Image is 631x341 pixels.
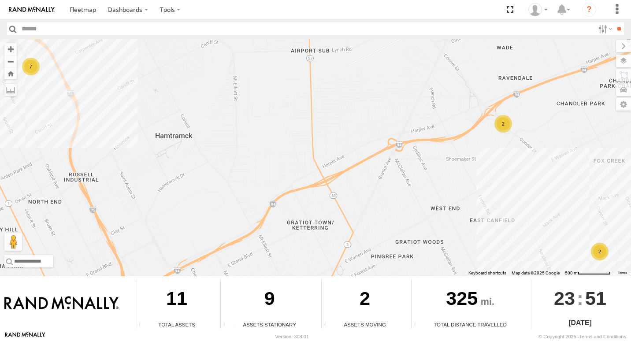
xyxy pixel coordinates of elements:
[565,271,578,275] span: 500 m
[512,271,560,275] span: Map data ©2025 Google
[595,22,614,35] label: Search Filter Options
[532,279,628,317] div: :
[468,270,506,276] button: Keyboard shortcuts
[4,67,17,79] button: Zoom Home
[136,321,217,328] div: Total Assets
[412,279,529,321] div: 325
[532,318,628,328] div: [DATE]
[221,321,318,328] div: Assets Stationary
[322,322,335,328] div: Total number of assets current in transit.
[9,7,55,13] img: rand-logo.svg
[136,279,217,321] div: 11
[562,270,613,276] button: Map Scale: 500 m per 71 pixels
[221,279,318,321] div: 9
[412,321,529,328] div: Total Distance Travelled
[585,279,606,317] span: 51
[4,55,17,67] button: Zoom out
[4,43,17,55] button: Zoom in
[582,3,596,17] i: ?
[22,58,40,75] div: 7
[591,243,609,260] div: 2
[322,279,408,321] div: 2
[616,98,631,111] label: Map Settings
[618,271,627,274] a: Terms (opens in new tab)
[525,3,551,16] div: Valeo Dash
[5,332,45,341] a: Visit our Website
[538,334,626,339] div: © Copyright 2025 -
[4,233,22,251] button: Drag Pegman onto the map to open Street View
[221,322,234,328] div: Total number of assets current stationary.
[4,84,17,96] label: Measure
[412,322,425,328] div: Total distance travelled by all assets within specified date range and applied filters
[275,334,309,339] div: Version: 308.01
[554,279,575,317] span: 23
[579,334,626,339] a: Terms and Conditions
[4,296,119,311] img: Rand McNally
[322,321,408,328] div: Assets Moving
[494,115,512,133] div: 2
[136,322,149,328] div: Total number of Enabled Assets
